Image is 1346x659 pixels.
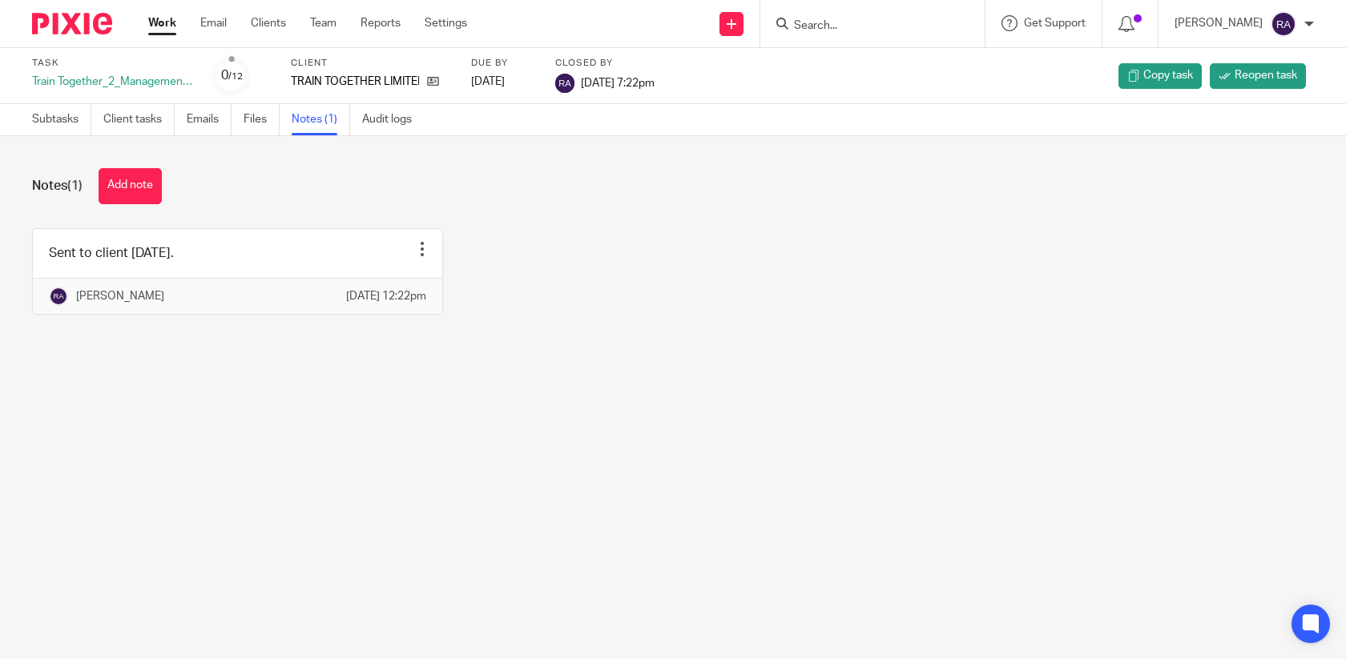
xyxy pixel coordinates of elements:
span: [DATE] 7:22pm [581,77,655,88]
img: svg%3E [49,287,68,306]
p: TRAIN TOGETHER LIMITED [291,74,419,90]
label: Task [32,57,192,70]
img: Pixie [32,13,112,34]
a: Clients [251,15,286,31]
a: Client tasks [103,104,175,135]
a: Settings [425,15,467,31]
a: Notes (1) [292,104,350,135]
input: Search [792,19,937,34]
small: /12 [228,72,243,81]
div: 0 [221,66,243,85]
p: [PERSON_NAME] [76,288,164,304]
div: Train Together_2_Management Accounts - Monthly - FWD [32,74,192,90]
img: svg%3E [1271,11,1296,37]
p: [PERSON_NAME] [1175,15,1263,31]
a: Work [148,15,176,31]
label: Due by [471,57,535,70]
a: Email [200,15,227,31]
a: Subtasks [32,104,91,135]
button: Add note [99,168,162,204]
img: svg%3E [555,74,574,93]
a: Team [310,15,336,31]
a: Reports [361,15,401,31]
a: Audit logs [362,104,424,135]
a: Reopen task [1210,63,1306,89]
a: Copy task [1118,63,1202,89]
span: Reopen task [1235,67,1297,83]
p: [DATE] 12:22pm [346,288,426,304]
label: Closed by [555,57,655,70]
span: Copy task [1143,67,1193,83]
label: Client [291,57,451,70]
span: (1) [67,179,83,192]
a: Files [244,104,280,135]
h1: Notes [32,178,83,195]
a: Emails [187,104,232,135]
div: [DATE] [471,74,535,90]
span: Get Support [1024,18,1086,29]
